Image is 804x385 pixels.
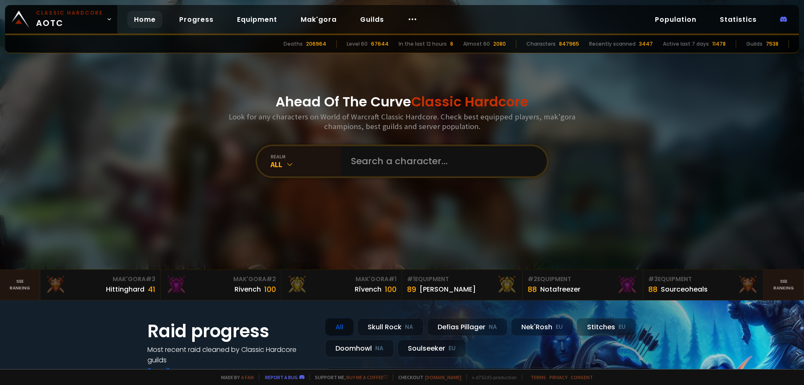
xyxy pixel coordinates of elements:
h1: Ahead Of The Curve [276,92,528,112]
small: Classic Hardcore [36,9,103,17]
div: 88 [648,284,657,295]
a: #1Equipment89[PERSON_NAME] [402,270,523,300]
a: Equipment [230,11,284,28]
div: 100 [264,284,276,295]
div: 8 [450,40,453,48]
div: [PERSON_NAME] [420,284,476,295]
div: In the last 12 hours [399,40,447,48]
div: 11478 [712,40,726,48]
div: 206964 [306,40,326,48]
div: All [271,160,341,169]
span: # 2 [266,275,276,283]
div: Rîvench [355,284,381,295]
a: See all progress [147,366,202,375]
div: Mak'Gora [166,275,276,284]
span: # 3 [146,275,155,283]
small: EU [618,323,626,331]
span: Checkout [393,374,461,380]
div: realm [271,153,341,160]
div: Mak'Gora [45,275,155,284]
span: AOTC [36,9,103,29]
span: v. d752d5 - production [466,374,517,380]
div: Deaths [283,40,303,48]
div: Sourceoheals [661,284,708,295]
h4: Most recent raid cleaned by Classic Hardcore guilds [147,344,315,365]
a: Home [127,11,162,28]
a: Mak'Gora#1Rîvench100 [281,270,402,300]
a: Mak'Gora#3Hittinghard41 [40,270,161,300]
div: 41 [148,284,155,295]
div: 67644 [371,40,389,48]
div: Stitches [577,318,636,336]
div: Recently scanned [589,40,636,48]
a: Report a bug [265,374,298,380]
div: Doomhowl [325,339,394,357]
a: Mak'Gora#2Rivench100 [161,270,281,300]
span: # 1 [407,275,415,283]
span: Support me, [309,374,388,380]
a: Progress [173,11,220,28]
div: 89 [407,284,416,295]
div: Level 60 [347,40,368,48]
input: Search a character... [346,146,537,176]
div: 847965 [559,40,579,48]
small: NA [405,323,413,331]
a: #2Equipment88Notafreezer [523,270,643,300]
div: 2080 [493,40,506,48]
a: Consent [571,374,593,380]
a: a fan [241,374,254,380]
small: NA [489,323,497,331]
a: Population [648,11,703,28]
a: Privacy [549,374,567,380]
div: Almost 60 [463,40,490,48]
div: Equipment [407,275,517,284]
a: Classic HardcoreAOTC [5,5,117,34]
div: Skull Rock [357,318,424,336]
a: Seeranking [764,270,804,300]
div: 100 [385,284,397,295]
span: # 3 [648,275,658,283]
div: Notafreezer [540,284,580,295]
h3: Look for any characters on World of Warcraft Classic Hardcore. Check best equipped players, mak'g... [225,112,579,131]
a: Terms [531,374,546,380]
div: Characters [526,40,556,48]
div: Hittinghard [106,284,144,295]
a: Mak'gora [294,11,343,28]
span: Made by [216,374,254,380]
div: Mak'Gora [286,275,397,284]
div: Rivench [234,284,261,295]
div: Active last 7 days [663,40,709,48]
a: Buy me a coffee [346,374,388,380]
div: Equipment [528,275,638,284]
div: Defias Pillager [427,318,508,336]
a: Statistics [713,11,763,28]
div: 3447 [639,40,653,48]
small: EU [448,344,456,353]
div: Soulseeker [397,339,466,357]
small: EU [556,323,563,331]
small: NA [375,344,384,353]
div: Nek'Rosh [511,318,573,336]
div: 88 [528,284,537,295]
div: 7538 [766,40,778,48]
a: [DOMAIN_NAME] [425,374,461,380]
h1: Raid progress [147,318,315,344]
span: # 2 [528,275,537,283]
a: Guilds [353,11,391,28]
div: Equipment [648,275,758,284]
span: Classic Hardcore [411,92,528,111]
div: All [325,318,354,336]
span: # 1 [389,275,397,283]
div: Guilds [746,40,763,48]
a: #3Equipment88Sourceoheals [643,270,764,300]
